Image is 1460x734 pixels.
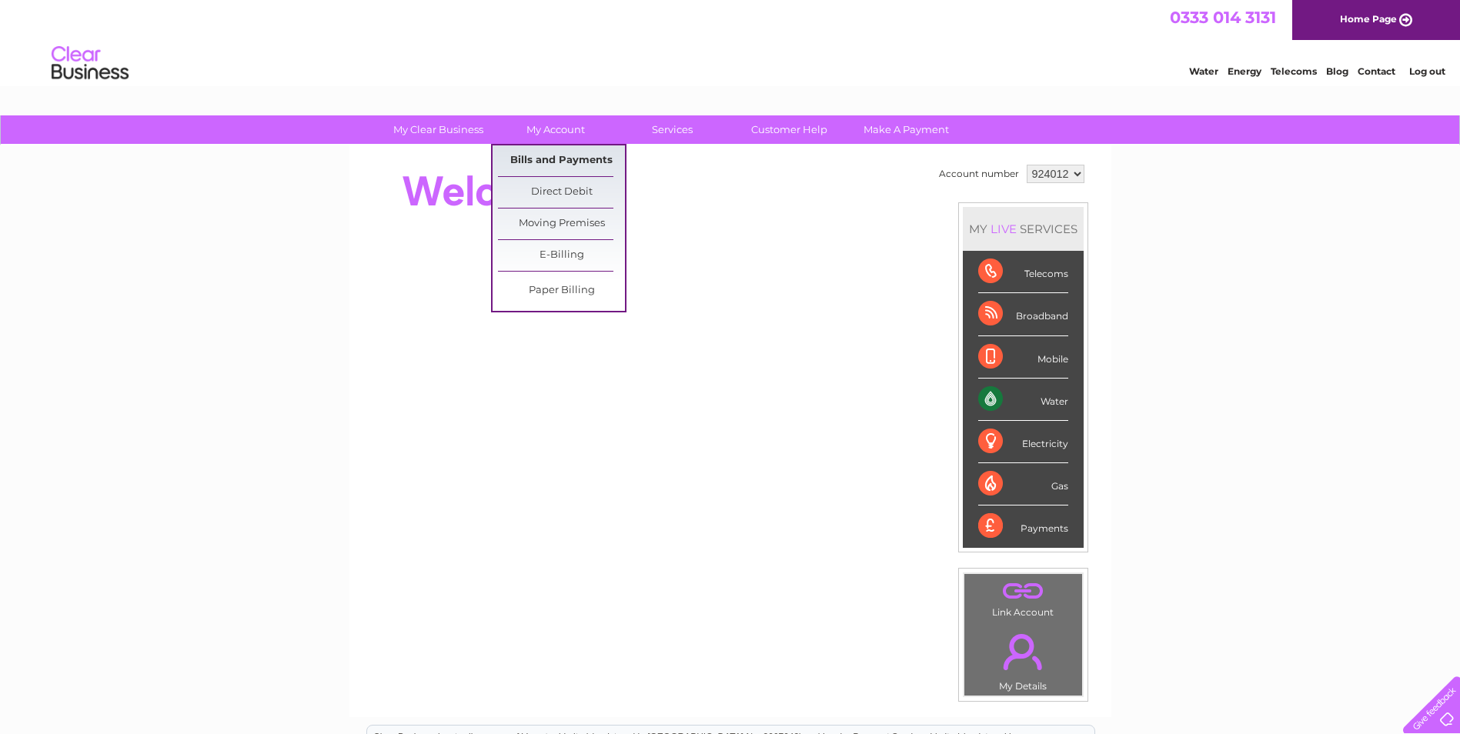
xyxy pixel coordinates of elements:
[726,115,853,144] a: Customer Help
[498,145,625,176] a: Bills and Payments
[978,463,1068,505] div: Gas
[978,293,1068,335] div: Broadband
[968,625,1078,679] a: .
[978,336,1068,379] div: Mobile
[978,421,1068,463] div: Electricity
[609,115,736,144] a: Services
[1228,65,1261,77] a: Energy
[1358,65,1395,77] a: Contact
[51,40,129,87] img: logo.png
[498,177,625,208] a: Direct Debit
[978,379,1068,421] div: Water
[968,578,1078,605] a: .
[987,222,1020,236] div: LIVE
[1271,65,1317,77] a: Telecoms
[843,115,970,144] a: Make A Payment
[492,115,619,144] a: My Account
[1189,65,1218,77] a: Water
[367,8,1094,75] div: Clear Business is a trading name of Verastar Limited (registered in [GEOGRAPHIC_DATA] No. 3667643...
[964,621,1083,696] td: My Details
[978,505,1068,547] div: Payments
[963,207,1084,251] div: MY SERVICES
[498,240,625,271] a: E-Billing
[935,161,1023,187] td: Account number
[498,209,625,239] a: Moving Premises
[375,115,502,144] a: My Clear Business
[1170,8,1276,27] a: 0333 014 3131
[1409,65,1445,77] a: Log out
[1326,65,1348,77] a: Blog
[498,275,625,306] a: Paper Billing
[964,573,1083,622] td: Link Account
[978,251,1068,293] div: Telecoms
